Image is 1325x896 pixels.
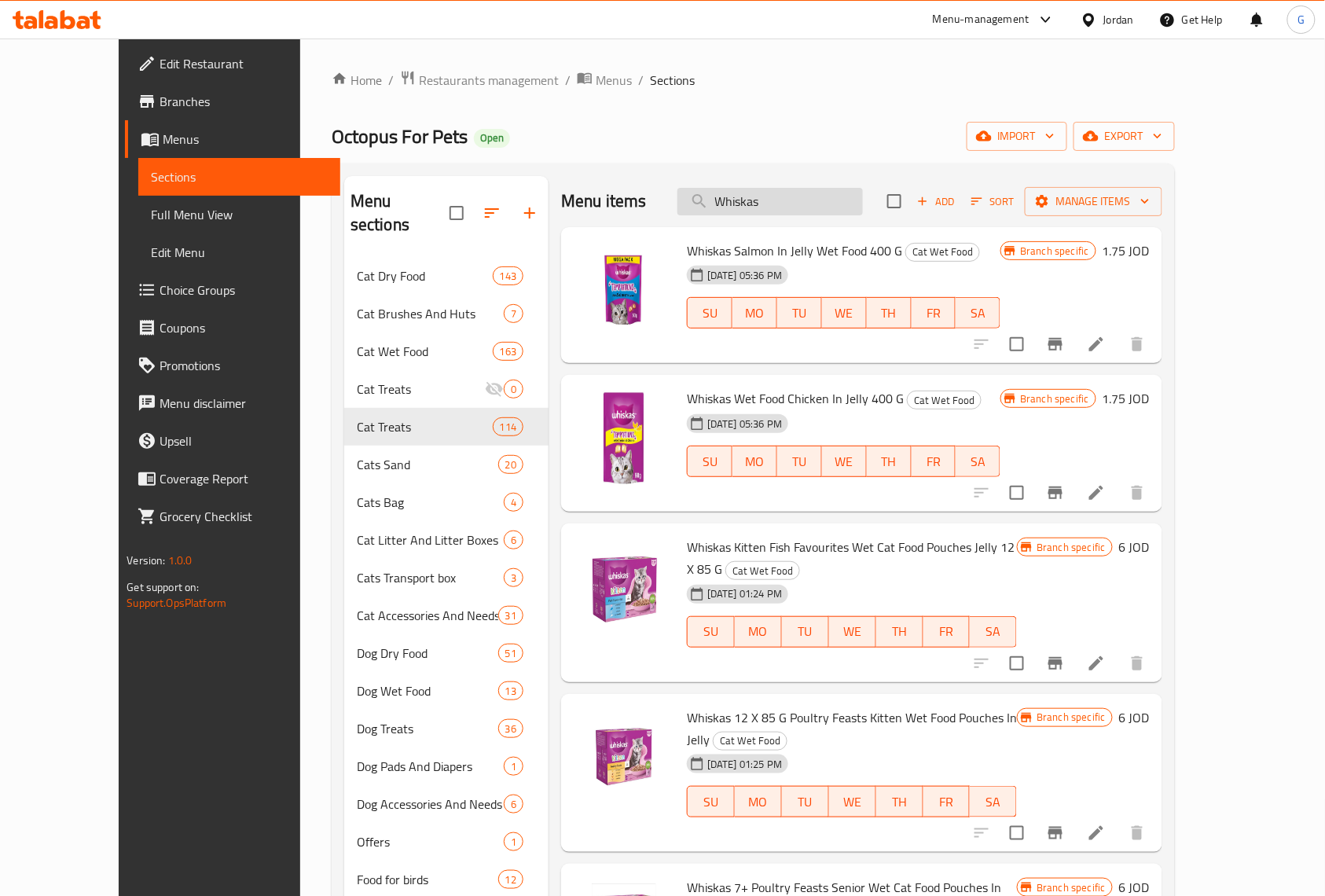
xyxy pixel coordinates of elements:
[357,606,498,625] span: Cat Accessories And Needs
[687,535,1015,581] span: Whiskas Kitten Fish Favourites Wet Cat Food Pouches Jelly 12 X 85 G
[788,620,823,643] span: TU
[344,446,549,483] div: Cats Sand20
[498,606,523,625] div: items
[344,295,549,332] div: Cat Brushes And Huts7
[505,382,523,397] span: 0
[498,870,523,889] div: items
[1118,325,1156,363] button: delete
[930,791,964,813] span: FR
[505,759,523,774] span: 1
[735,786,782,817] button: MO
[357,493,504,512] span: Cats Bag
[912,297,956,329] button: FR
[906,243,979,261] span: Cat Wet Food
[828,450,861,473] span: WE
[168,550,193,571] span: 1.0.0
[504,832,523,851] div: items
[1037,325,1074,363] button: Branch-specific-item
[357,757,504,776] span: Dog Pads And Diapers
[732,297,777,329] button: MO
[1118,474,1156,512] button: delete
[351,189,450,237] h2: Menu sections
[912,446,956,477] button: FR
[739,450,771,473] span: MO
[125,271,340,309] a: Choice Groups
[1025,187,1162,216] button: Manage items
[687,616,735,648] button: SU
[138,233,340,271] a: Edit Menu
[1037,814,1074,852] button: Branch-specific-item
[357,304,504,323] span: Cat Brushes And Huts
[908,391,981,409] span: Cat Wet Food
[741,791,776,813] span: MO
[344,370,549,408] div: Cat Treats0
[970,616,1017,648] button: SA
[160,281,328,299] span: Choice Groups
[735,616,782,648] button: MO
[344,597,549,634] div: Cat Accessories And Needs31
[160,469,328,488] span: Coverage Report
[784,450,816,473] span: TU
[739,302,771,325] span: MO
[1000,328,1033,361] span: Select to update
[493,342,523,361] div: items
[505,797,523,812] span: 6
[357,568,504,587] span: Cats Transport box
[782,616,829,648] button: TU
[504,757,523,776] div: items
[694,791,729,813] span: SU
[344,672,549,710] div: Dog Wet Food13
[561,189,647,213] h2: Menu items
[498,644,523,663] div: items
[357,832,504,851] span: Offers
[357,644,498,663] span: Dog Dry Food
[125,498,340,535] a: Grocery Checklist
[344,747,549,785] div: Dog Pads And Diapers1
[357,417,493,436] span: Cat Treats
[835,791,870,813] span: WE
[923,786,971,817] button: FR
[1297,11,1305,28] span: G
[701,268,788,283] span: [DATE] 05:36 PM
[822,446,867,477] button: WE
[125,422,340,460] a: Upsell
[930,620,964,643] span: FR
[357,342,493,361] span: Cat Wet Food
[440,196,473,230] span: Select all sections
[596,71,632,90] span: Menus
[687,239,902,263] span: Whiskas Salmon In Jelly Wet Food 400 G
[344,785,549,823] div: Dog Accessories And Needs6
[788,791,823,813] span: TU
[388,71,394,90] li: /
[694,620,729,643] span: SU
[138,158,340,196] a: Sections
[505,835,523,850] span: 1
[357,795,504,813] div: Dog Accessories And Needs
[777,446,822,477] button: TU
[1074,122,1175,151] button: export
[687,786,735,817] button: SU
[474,131,510,145] span: Open
[160,54,328,73] span: Edit Restaurant
[883,620,917,643] span: TH
[701,586,788,601] span: [DATE] 01:24 PM
[918,302,950,325] span: FR
[1103,240,1150,262] h6: 1.75 JOD
[357,380,485,398] span: Cat Treats
[1000,647,1033,680] span: Select to update
[504,568,523,587] div: items
[160,92,328,111] span: Branches
[784,302,816,325] span: TU
[694,302,726,325] span: SU
[125,384,340,422] a: Menu disclaimer
[933,10,1030,29] div: Menu-management
[638,71,644,90] li: /
[915,193,957,211] span: Add
[505,533,523,548] span: 6
[125,45,340,83] a: Edit Restaurant
[151,243,328,262] span: Edit Menu
[344,559,549,597] div: Cats Transport box3
[344,521,549,559] div: Cat Litter And Litter Boxes6
[876,786,923,817] button: TH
